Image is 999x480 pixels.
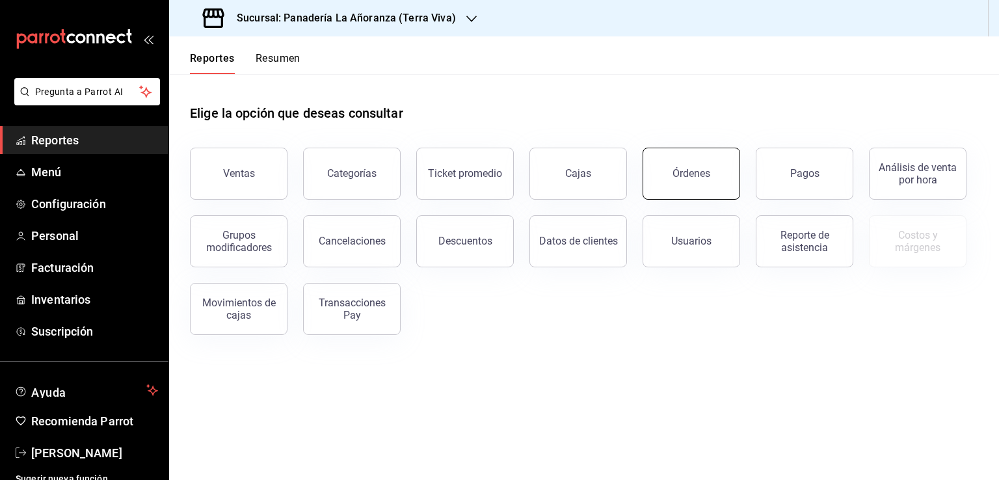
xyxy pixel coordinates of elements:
button: Pregunta a Parrot AI [14,78,160,105]
div: Transacciones Pay [312,297,392,321]
span: Suscripción [31,323,158,340]
button: open_drawer_menu [143,34,153,44]
button: Grupos modificadores [190,215,287,267]
span: Recomienda Parrot [31,412,158,430]
button: Resumen [256,52,300,74]
div: Usuarios [671,235,712,247]
h1: Elige la opción que deseas consultar [190,103,403,123]
span: Facturación [31,259,158,276]
a: Pregunta a Parrot AI [9,94,160,108]
button: Descuentos [416,215,514,267]
div: Costos y márgenes [877,229,958,254]
button: Usuarios [643,215,740,267]
span: Menú [31,163,158,181]
button: Transacciones Pay [303,283,401,335]
span: Personal [31,227,158,245]
div: Cajas [565,167,591,180]
button: Contrata inventarios para ver este reporte [869,215,966,267]
span: Ayuda [31,382,141,398]
button: Reportes [190,52,235,74]
button: Ventas [190,148,287,200]
div: Movimientos de cajas [198,297,279,321]
span: Inventarios [31,291,158,308]
button: Categorías [303,148,401,200]
h3: Sucursal: Panadería La Añoranza (Terra Viva) [226,10,456,26]
button: Cajas [529,148,627,200]
button: Análisis de venta por hora [869,148,966,200]
div: Ventas [223,167,255,180]
div: Cancelaciones [319,235,386,247]
div: Categorías [327,167,377,180]
div: Pagos [790,167,819,180]
button: Ticket promedio [416,148,514,200]
button: Reporte de asistencia [756,215,853,267]
button: Movimientos de cajas [190,283,287,335]
button: Órdenes [643,148,740,200]
div: Grupos modificadores [198,229,279,254]
div: navigation tabs [190,52,300,74]
div: Ticket promedio [428,167,502,180]
div: Órdenes [673,167,710,180]
div: Descuentos [438,235,492,247]
div: Análisis de venta por hora [877,161,958,186]
button: Cancelaciones [303,215,401,267]
span: Reportes [31,131,158,149]
div: Datos de clientes [539,235,618,247]
div: Reporte de asistencia [764,229,845,254]
span: [PERSON_NAME] [31,444,158,462]
span: Pregunta a Parrot AI [35,85,140,99]
button: Pagos [756,148,853,200]
span: Configuración [31,195,158,213]
button: Datos de clientes [529,215,627,267]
